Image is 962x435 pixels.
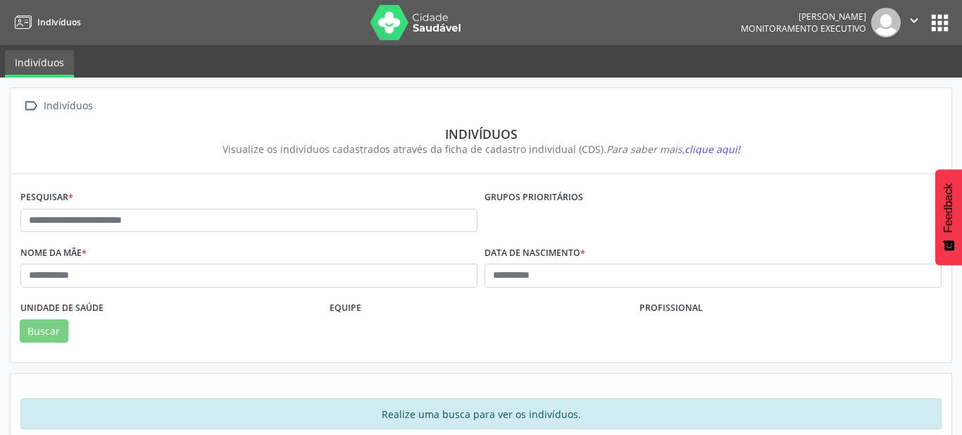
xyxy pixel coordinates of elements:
button: Feedback - Mostrar pesquisa [935,169,962,265]
a: Indivíduos [5,50,74,78]
label: Grupos prioritários [485,187,583,209]
div: Realize uma busca para ver os indivíduos. [20,398,942,429]
label: Nome da mãe [20,242,87,264]
div: Indivíduos [30,126,932,142]
i:  [906,13,922,28]
i:  [20,96,41,116]
a: Indivíduos [10,11,81,34]
label: Equipe [330,298,361,319]
label: Pesquisar [20,187,73,209]
img: img [871,8,901,37]
i: Para saber mais, [606,142,740,156]
span: Monitoramento Executivo [741,23,866,35]
label: Profissional [639,298,703,319]
div: Visualize os indivíduos cadastrados através da ficha de cadastro individual (CDS). [30,142,932,157]
span: Feedback [942,183,955,233]
a:  Indivíduos [20,96,95,116]
label: Data de nascimento [485,242,585,264]
div: Indivíduos [41,96,95,116]
div: [PERSON_NAME] [741,11,866,23]
span: Indivíduos [37,16,81,28]
button:  [901,8,927,37]
span: clique aqui! [685,142,740,156]
button: apps [927,11,952,35]
button: Buscar [20,319,68,343]
label: Unidade de saúde [20,298,104,319]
